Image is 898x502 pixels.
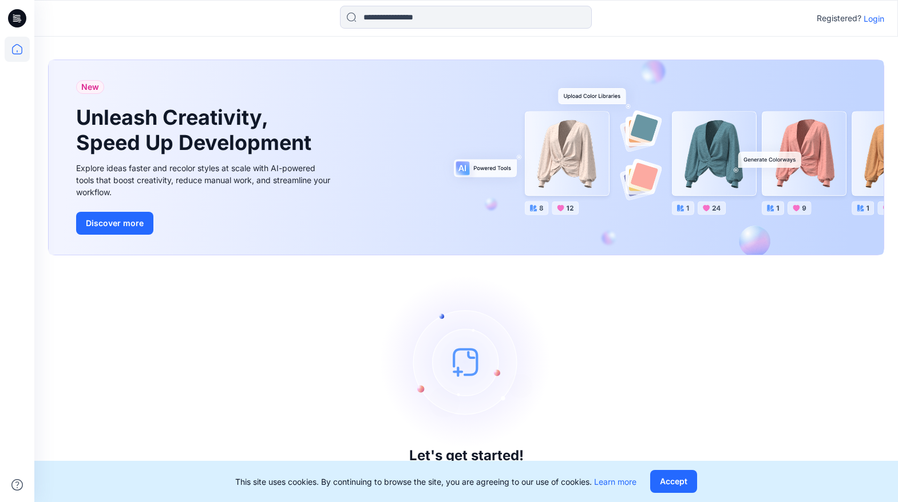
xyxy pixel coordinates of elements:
[76,162,334,198] div: Explore ideas faster and recolor styles at scale with AI-powered tools that boost creativity, red...
[76,212,153,235] button: Discover more
[76,212,334,235] a: Discover more
[81,80,99,94] span: New
[864,13,884,25] p: Login
[381,276,552,448] img: empty-state-image.svg
[650,470,697,493] button: Accept
[594,477,636,487] a: Learn more
[235,476,636,488] p: This site uses cookies. By continuing to browse the site, you are agreeing to our use of cookies.
[409,448,524,464] h3: Let's get started!
[76,105,317,155] h1: Unleash Creativity, Speed Up Development
[817,11,861,25] p: Registered?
